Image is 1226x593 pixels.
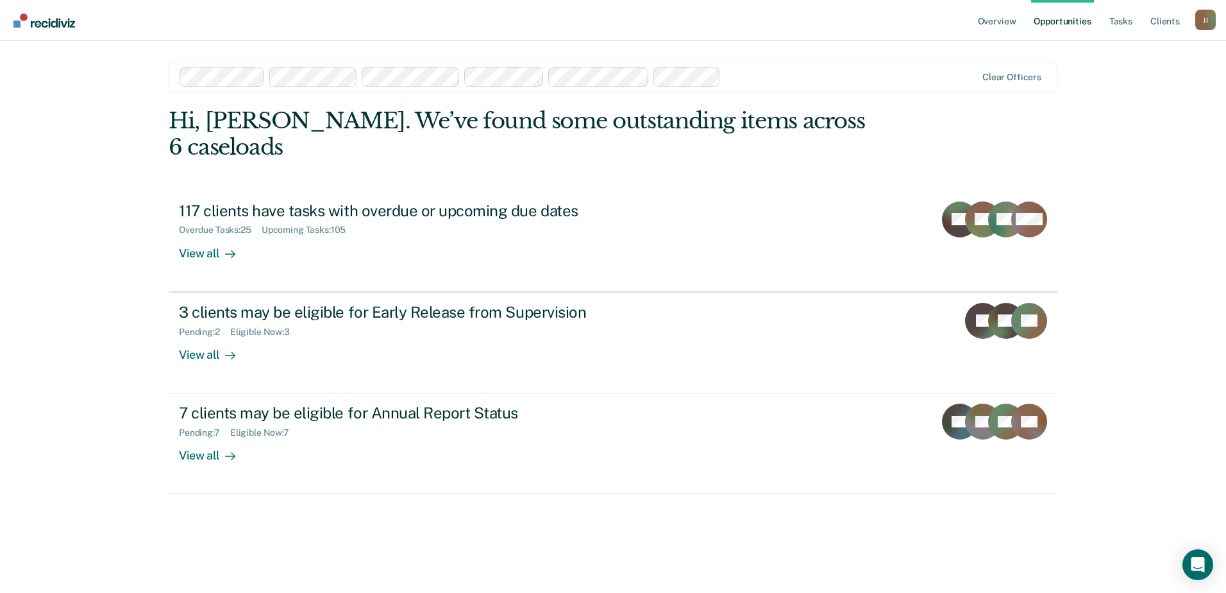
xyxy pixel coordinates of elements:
[179,337,251,362] div: View all
[169,292,1057,393] a: 3 clients may be eligible for Early Release from SupervisionPending:2Eligible Now:3View all
[179,427,230,438] div: Pending : 7
[262,225,357,236] div: Upcoming Tasks : 105
[1182,549,1213,580] div: Open Intercom Messenger
[1195,10,1216,30] button: Profile dropdown button
[179,202,629,220] div: 117 clients have tasks with overdue or upcoming due dates
[179,303,629,322] div: 3 clients may be eligible for Early Release from Supervision
[230,427,299,438] div: Eligible Now : 7
[179,438,251,463] div: View all
[13,13,75,28] img: Recidiviz
[179,236,251,261] div: View all
[169,393,1057,494] a: 7 clients may be eligible for Annual Report StatusPending:7Eligible Now:7View all
[179,225,262,236] div: Overdue Tasks : 25
[230,327,300,338] div: Eligible Now : 3
[1195,10,1216,30] div: J J
[982,72,1041,83] div: Clear officers
[169,108,880,160] div: Hi, [PERSON_NAME]. We’ve found some outstanding items across 6 caseloads
[169,191,1057,292] a: 117 clients have tasks with overdue or upcoming due datesOverdue Tasks:25Upcoming Tasks:105View all
[179,404,629,422] div: 7 clients may be eligible for Annual Report Status
[179,327,230,338] div: Pending : 2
